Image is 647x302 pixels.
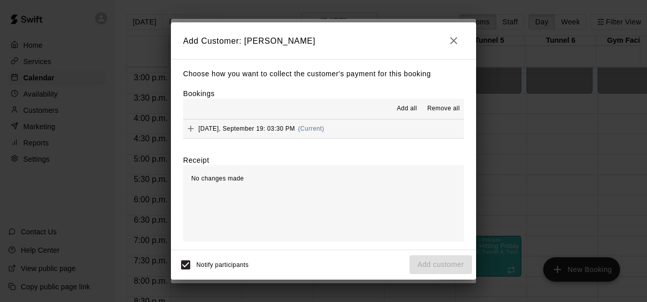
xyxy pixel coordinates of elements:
span: Remove all [427,104,460,114]
h2: Add Customer: [PERSON_NAME] [171,22,476,59]
button: Add[DATE], September 19: 03:30 PM(Current) [183,119,464,138]
span: Add [183,125,198,132]
span: (Current) [298,125,325,132]
span: [DATE], September 19: 03:30 PM [198,125,295,132]
p: Choose how you want to collect the customer's payment for this booking [183,68,464,80]
label: Bookings [183,89,215,98]
button: Add all [391,101,423,117]
span: Add all [397,104,417,114]
label: Receipt [183,155,209,165]
button: Remove all [423,101,464,117]
span: Notify participants [196,261,249,268]
span: No changes made [191,175,244,182]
